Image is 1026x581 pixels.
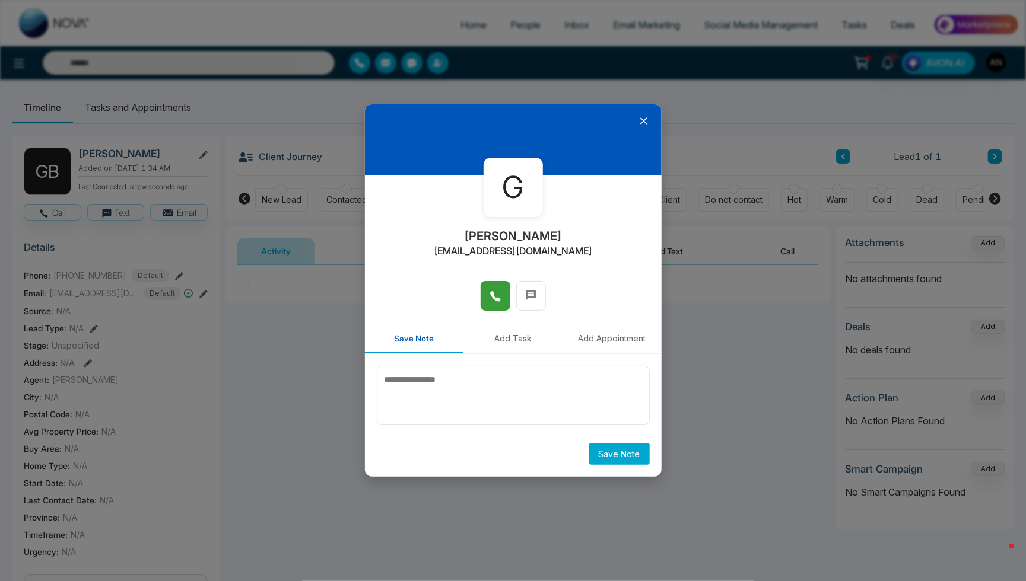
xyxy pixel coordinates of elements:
[463,323,563,353] button: Add Task
[464,229,562,243] h2: [PERSON_NAME]
[434,245,592,257] h2: [EMAIL_ADDRESS][DOMAIN_NAME]
[986,541,1014,569] iframe: Intercom live chat
[563,323,662,353] button: Add Appointment
[503,165,524,210] span: G
[365,323,464,353] button: Save Note
[589,443,650,465] button: Save Note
